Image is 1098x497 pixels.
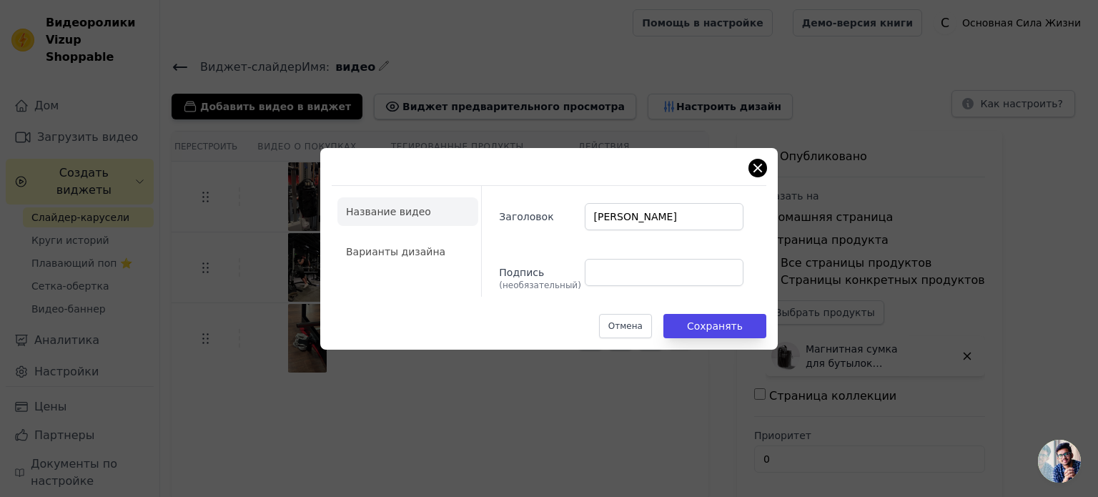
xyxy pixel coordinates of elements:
font: (необязательный) [499,280,581,290]
div: Открытый чат [1038,440,1081,483]
font: Отмена [608,321,643,331]
button: Закрыть модальное окно [749,159,766,177]
font: Сохранять [687,320,743,332]
font: Варианты дизайна [346,246,445,257]
font: Заголовок [499,211,553,222]
font: Название видео [346,206,431,217]
font: Подпись [499,267,544,278]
